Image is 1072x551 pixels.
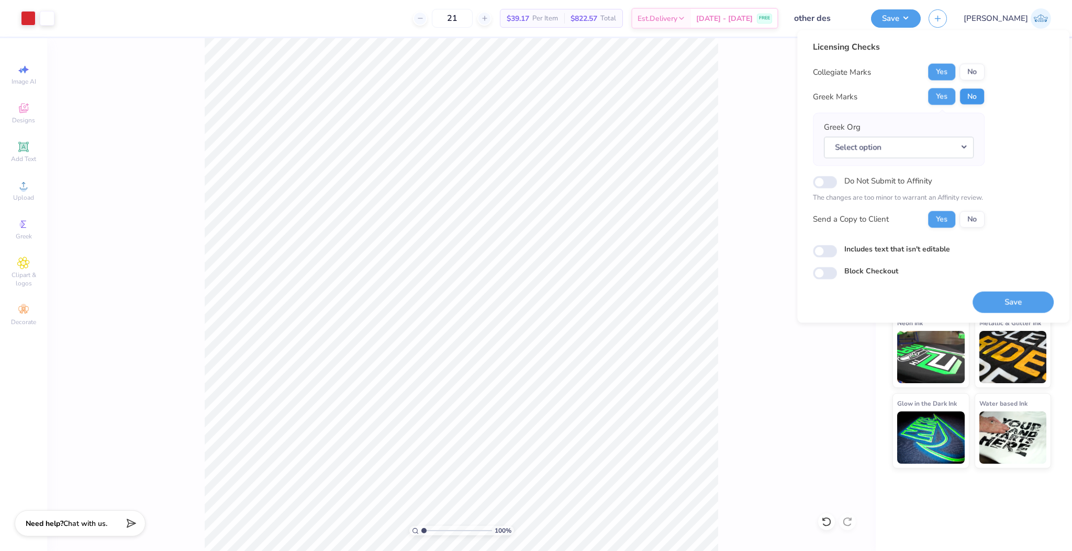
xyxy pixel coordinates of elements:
[928,211,955,227] button: Yes
[11,155,36,163] span: Add Text
[979,398,1028,409] span: Water based Ink
[824,121,861,133] label: Greek Org
[16,232,32,240] span: Greek
[12,77,36,86] span: Image AI
[959,64,985,81] button: No
[844,174,932,188] label: Do Not Submit to Affinity
[5,271,42,288] span: Clipart & logos
[432,9,473,28] input: – –
[928,88,955,105] button: Yes
[897,331,965,383] img: Neon Ink
[979,411,1047,464] img: Water based Ink
[495,526,511,535] span: 100 %
[813,66,871,78] div: Collegiate Marks
[973,291,1054,313] button: Save
[964,13,1028,25] span: [PERSON_NAME]
[786,8,863,29] input: Untitled Design
[844,243,950,254] label: Includes text that isn't editable
[813,193,985,203] p: The changes are too minor to warrant an Affinity review.
[813,90,857,102] div: Greek Marks
[532,13,558,24] span: Per Item
[813,213,889,225] div: Send a Copy to Client
[979,331,1047,383] img: Metallic & Glitter Ink
[696,13,753,24] span: [DATE] - [DATE]
[897,411,965,464] img: Glow in the Dark Ink
[571,13,597,24] span: $822.57
[928,64,955,81] button: Yes
[638,13,677,24] span: Est. Delivery
[12,116,35,124] span: Designs
[897,317,923,328] span: Neon Ink
[11,318,36,326] span: Decorate
[824,136,974,158] button: Select option
[600,13,616,24] span: Total
[759,15,770,22] span: FREE
[507,13,529,24] span: $39.17
[959,211,985,227] button: No
[844,265,898,276] label: Block Checkout
[964,8,1051,29] a: [PERSON_NAME]
[871,9,921,28] button: Save
[959,88,985,105] button: No
[1031,8,1051,29] img: Josephine Amber Orros
[979,317,1041,328] span: Metallic & Glitter Ink
[26,519,63,529] strong: Need help?
[897,398,957,409] span: Glow in the Dark Ink
[813,41,985,53] div: Licensing Checks
[13,193,34,202] span: Upload
[63,519,107,529] span: Chat with us.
